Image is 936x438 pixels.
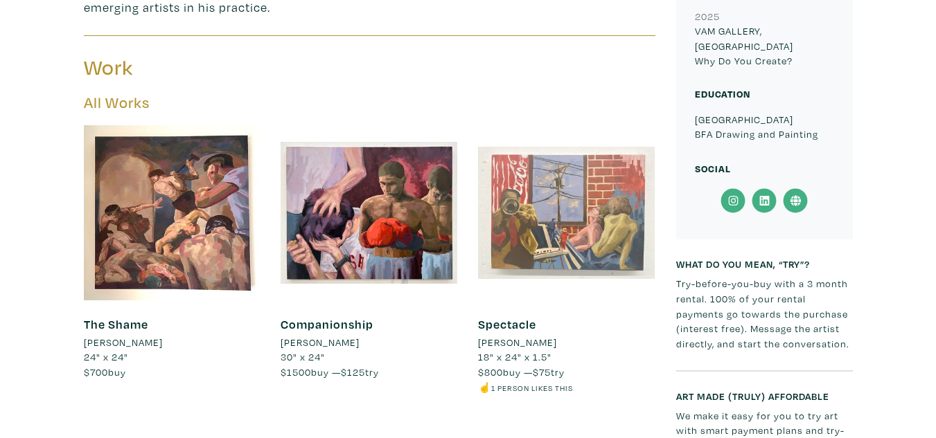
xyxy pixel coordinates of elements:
span: 18" x 24" x 1.5" [478,350,551,363]
a: [PERSON_NAME] [281,335,457,350]
li: ☝️ [478,380,655,395]
span: buy — try [478,365,565,378]
span: $125 [341,365,365,378]
span: $1500 [281,365,311,378]
span: 30" x 24" [281,350,325,363]
span: $75 [533,365,551,378]
li: [PERSON_NAME] [84,335,163,350]
span: buy [84,365,126,378]
p: Try-before-you-buy with a 3 month rental. 100% of your rental payments go towards the purchase (i... [676,276,853,351]
h5: All Works [84,93,655,112]
small: 1 person likes this [491,383,573,393]
li: [PERSON_NAME] [478,335,557,350]
span: 24" x 24" [84,350,128,363]
span: $800 [478,365,503,378]
h6: What do you mean, “try”? [676,258,853,270]
span: buy — try [281,365,379,378]
small: Social [695,162,731,175]
p: [GEOGRAPHIC_DATA] BFA Drawing and Painting [695,112,834,142]
h3: Work [84,55,360,81]
a: [PERSON_NAME] [84,335,261,350]
p: VAM GALLERY, [GEOGRAPHIC_DATA] Why Do You Create? [695,24,834,69]
h6: Art made (truly) affordable [676,390,853,402]
span: $700 [84,365,108,378]
a: The Shame [84,316,148,332]
a: [PERSON_NAME] [478,335,655,350]
a: Companionship [281,316,373,332]
a: Spectacle [478,316,536,332]
small: 2025 [695,10,720,23]
small: Education [695,87,750,100]
li: [PERSON_NAME] [281,335,360,350]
